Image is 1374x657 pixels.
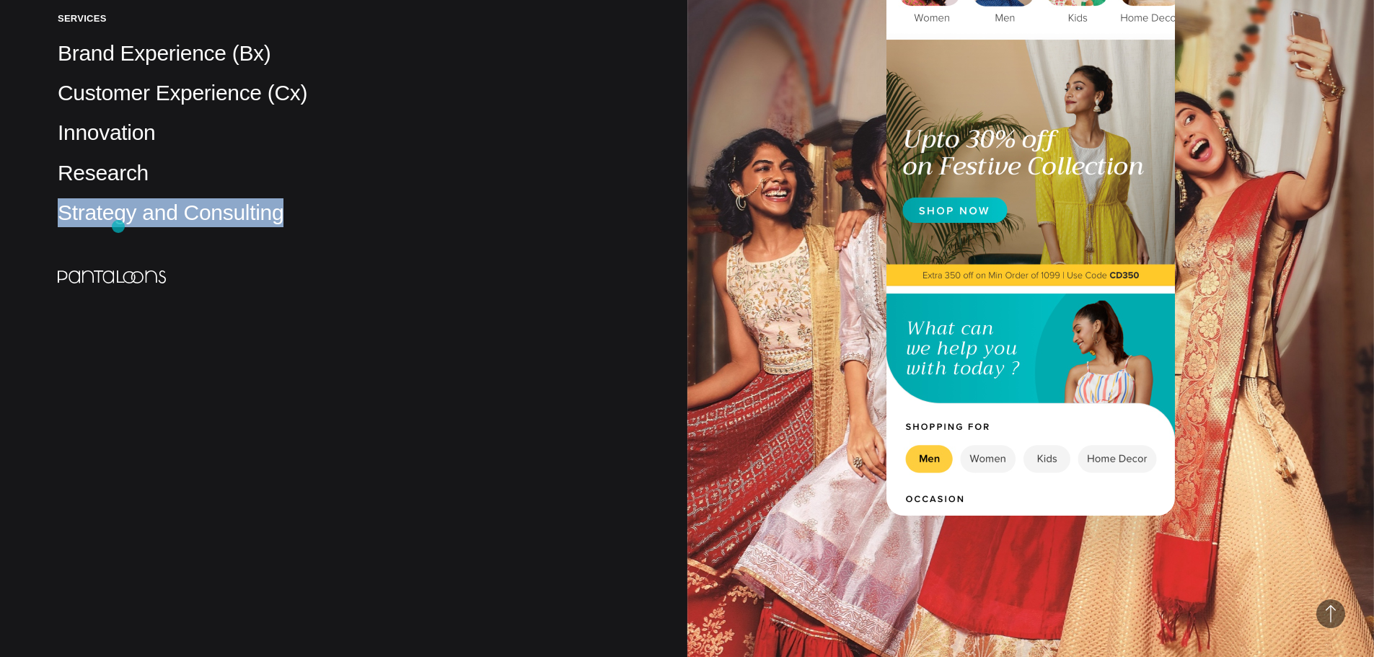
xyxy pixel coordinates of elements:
p: Brand Experience (Bx) [58,39,630,68]
p: Customer Experience (Cx) [58,79,630,107]
p: Research [58,159,630,188]
p: Innovation [58,118,630,147]
p: Strategy and Consulting [58,198,630,227]
button: Back to Top [1316,599,1345,628]
h5: Services [58,12,630,25]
